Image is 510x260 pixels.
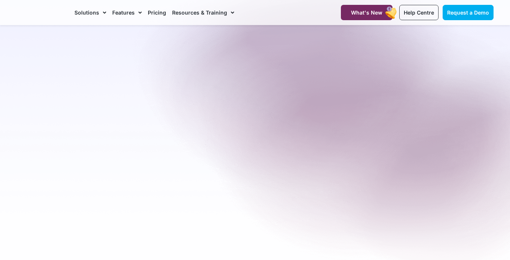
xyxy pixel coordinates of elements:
[443,5,494,20] a: Request a Demo
[341,5,393,20] a: What's New
[351,9,382,16] span: What's New
[399,5,439,20] a: Help Centre
[17,7,67,18] img: CareMaster Logo
[404,9,434,16] span: Help Centre
[447,9,489,16] span: Request a Demo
